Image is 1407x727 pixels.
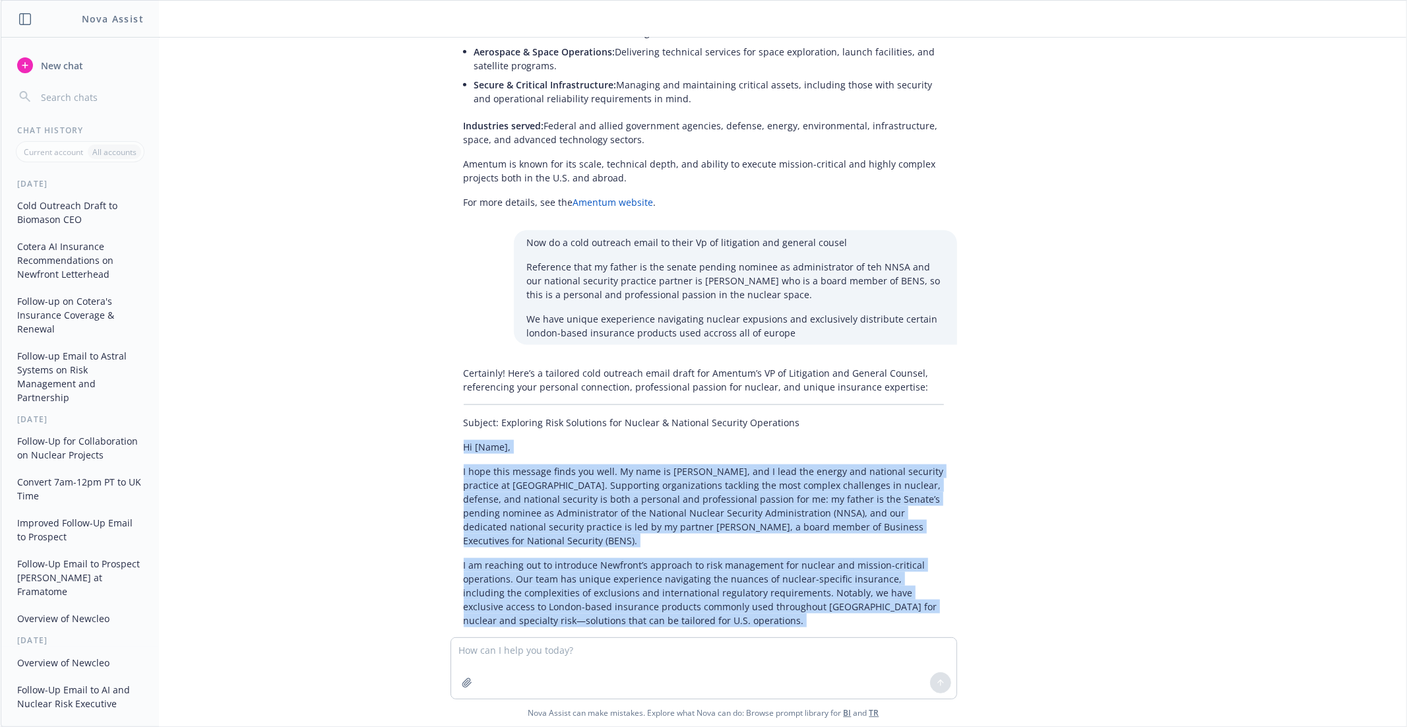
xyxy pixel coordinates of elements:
[464,440,944,454] p: Hi [Name],
[474,46,615,58] span: Aerospace & Space Operations:
[12,195,148,230] button: Cold Outreach Draft to Biomason CEO
[12,679,148,714] button: Follow-Up Email to AI and Nuclear Risk Executive
[92,146,137,158] p: All accounts
[1,635,159,646] div: [DATE]
[12,53,148,77] button: New chat
[38,88,143,106] input: Search chats
[869,707,879,718] a: TR
[527,312,944,340] p: We have unique exeperience navigating nuclear expusions and exclusively distribute certain london...
[12,512,148,548] button: Improved Follow-Up Email to Prospect
[474,75,944,108] li: Managing and maintaining critical assets, including those with security and operational reliabili...
[464,366,944,394] p: Certainly! Here’s a tailored cold outreach email draft for Amentum’s VP of Litigation and General...
[1,125,159,136] div: Chat History
[12,345,148,408] button: Follow-up Email to Astral Systems on Risk Management and Partnership
[12,236,148,285] button: Cotera AI Insurance Recommendations on Newfront Letterhead
[464,464,944,548] p: I hope this message finds you well. My name is [PERSON_NAME], and I lead the energy and national ...
[6,699,1401,726] span: Nova Assist can make mistakes. Explore what Nova can do: Browse prompt library for and
[474,79,617,91] span: Secure & Critical Infrastructure:
[12,608,148,629] button: Overview of Newcleo
[12,652,148,674] button: Overview of Newcleo
[1,178,159,189] div: [DATE]
[527,236,944,249] p: Now do a cold outreach email to their Vp of litigation and general cousel
[573,196,654,208] a: Amentum website
[38,59,83,73] span: New chat
[464,119,544,132] span: Industries served:
[464,157,944,185] p: Amentum is known for its scale, technical depth, and ability to execute mission-critical and high...
[464,416,944,429] p: Subject: Exploring Risk Solutions for Nuclear & National Security Operations
[82,12,144,26] h1: Nova Assist
[844,707,852,718] a: BI
[12,471,148,507] button: Convert 7am-12pm PT to UK Time
[12,553,148,602] button: Follow-Up Email to Prospect [PERSON_NAME] at Framatome
[464,558,944,627] p: I am reaching out to introduce Newfront’s approach to risk management for nuclear and mission-cri...
[12,430,148,466] button: Follow-Up for Collaboration on Nuclear Projects
[12,290,148,340] button: Follow-up on Cotera's Insurance Coverage & Renewal
[464,119,944,146] p: Federal and allied government agencies, defense, energy, environmental, infrastructure, space, an...
[474,42,944,75] li: Delivering technical services for space exploration, launch facilities, and satellite programs.
[464,195,944,209] p: For more details, see the .
[527,260,944,301] p: Reference that my father is the senate pending nominee as administrator of teh NNSA and our natio...
[24,146,83,158] p: Current account
[1,414,159,425] div: [DATE]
